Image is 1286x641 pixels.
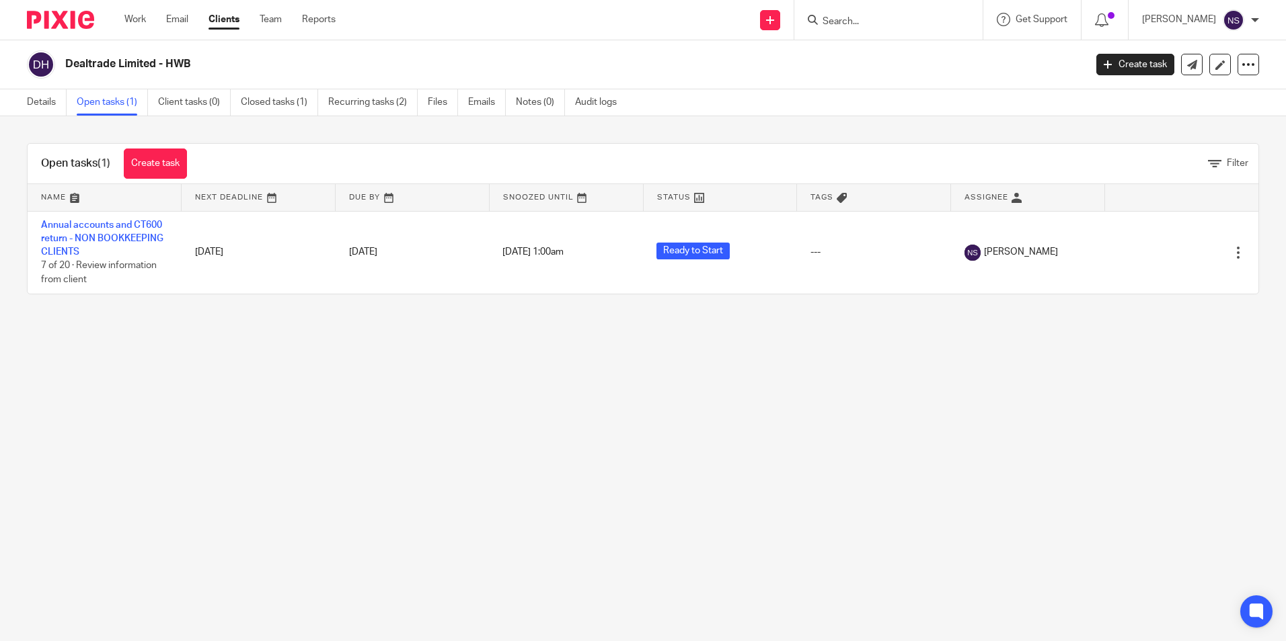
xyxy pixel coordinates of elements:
span: Filter [1227,159,1248,168]
a: Emails [468,89,506,116]
span: Get Support [1016,15,1067,24]
span: Snoozed Until [503,194,574,201]
span: [DATE] 1:00am [502,248,564,257]
img: svg%3E [1223,9,1244,31]
span: Ready to Start [656,243,730,259]
a: Client tasks (0) [158,89,231,116]
a: Files [428,89,458,116]
a: Details [27,89,67,116]
img: svg%3E [27,50,55,79]
img: svg%3E [965,245,981,261]
a: Create task [124,148,187,179]
a: Audit logs [575,89,627,116]
input: Search [821,16,942,28]
h1: Open tasks [41,157,110,171]
img: Pixie [27,11,94,29]
span: 7 of 20 · Review information from client [41,261,157,285]
span: (1) [98,158,110,169]
a: Clients [209,13,239,26]
a: Annual accounts and CT600 return - NON BOOKKEEPING CLIENTS [41,220,163,257]
td: [DATE] [182,211,336,294]
div: --- [810,245,938,259]
span: Tags [810,194,833,201]
a: Closed tasks (1) [241,89,318,116]
a: Notes (0) [516,89,565,116]
a: Create task [1096,54,1174,75]
p: [PERSON_NAME] [1142,13,1216,26]
a: Recurring tasks (2) [328,89,418,116]
span: [PERSON_NAME] [984,245,1058,259]
a: Open tasks (1) [77,89,148,116]
span: [DATE] [349,247,377,257]
h2: Dealtrade Limited - HWB [65,57,874,71]
a: Reports [302,13,336,26]
a: Team [260,13,282,26]
a: Work [124,13,146,26]
span: Status [657,194,691,201]
a: Email [166,13,188,26]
